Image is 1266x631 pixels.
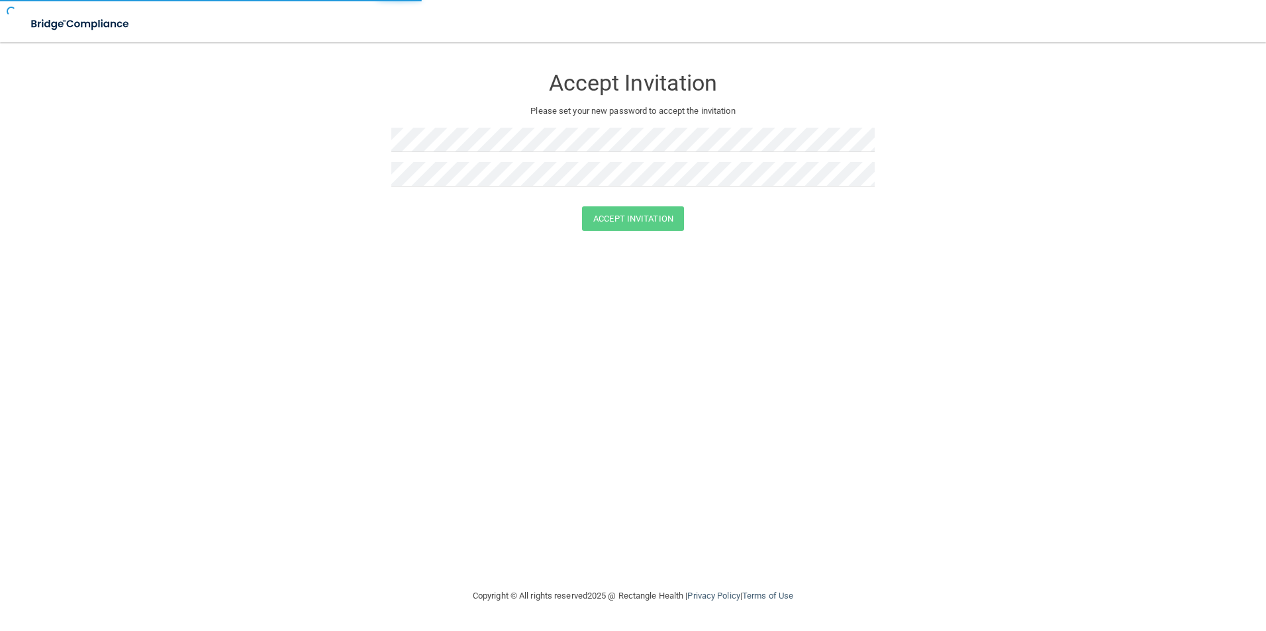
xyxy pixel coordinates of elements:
a: Terms of Use [742,591,793,601]
button: Accept Invitation [582,206,684,231]
h3: Accept Invitation [391,71,875,95]
p: Please set your new password to accept the invitation [401,103,865,119]
a: Privacy Policy [687,591,740,601]
img: bridge_compliance_login_screen.278c3ca4.svg [20,11,142,38]
div: Copyright © All rights reserved 2025 @ Rectangle Health | | [391,575,875,617]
